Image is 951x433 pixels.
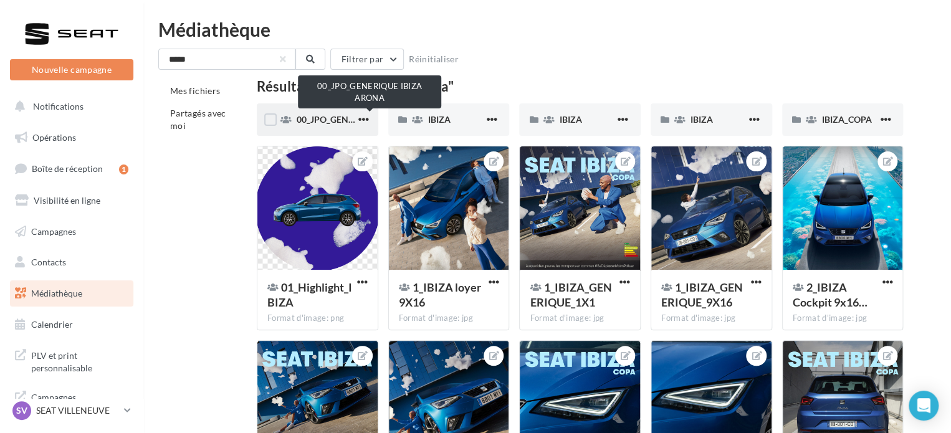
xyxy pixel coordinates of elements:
[170,85,220,96] span: Mes fichiers
[530,313,630,324] div: Format d'image: jpg
[32,163,103,174] span: Boîte de réception
[31,257,66,267] span: Contacts
[31,226,76,236] span: Campagnes
[7,280,136,307] a: Médiathèque
[31,347,128,374] span: PLV et print personnalisable
[399,313,499,324] div: Format d'image: jpg
[36,404,119,417] p: SEAT VILLENEUVE
[10,59,133,80] button: Nouvelle campagne
[330,49,404,70] button: Filtrer par
[31,288,82,298] span: Médiathèque
[297,114,437,125] span: 00_JPO_GENERIQUE IBIZA ARONA
[170,108,226,131] span: Partagés avec moi
[7,384,136,421] a: Campagnes DataOnDemand
[7,219,136,245] a: Campagnes
[31,319,73,330] span: Calendrier
[7,312,136,338] a: Calendrier
[267,313,368,324] div: Format d'image: png
[7,93,131,120] button: Notifications
[793,313,893,324] div: Format d'image: jpg
[661,313,762,324] div: Format d'image: jpg
[691,114,713,125] span: IBIZA
[559,114,581,125] span: IBIZA
[257,80,903,93] div: Résultat de la recherche: "ibiza"
[399,280,481,309] span: 1_IBIZA loyer 9X16
[16,404,27,417] span: SV
[34,195,100,206] span: Visibilité en ligne
[298,75,441,108] div: 00_JPO_GENERIQUE IBIZA ARONA
[119,164,128,174] div: 1
[530,280,611,309] span: 1_IBIZA_GENERIQUE_1X1
[909,391,939,421] div: Open Intercom Messenger
[32,132,76,143] span: Opérations
[31,389,128,416] span: Campagnes DataOnDemand
[7,249,136,275] a: Contacts
[428,114,451,125] span: IBIZA
[7,188,136,214] a: Visibilité en ligne
[267,280,352,309] span: 01_Highlight_IBIZA
[7,155,136,182] a: Boîte de réception1
[7,342,136,379] a: PLV et print personnalisable
[158,20,936,39] div: Médiathèque
[10,399,133,422] a: SV SEAT VILLENEUVE
[822,114,872,125] span: IBIZA_COPA
[33,101,84,112] span: Notifications
[404,52,464,67] button: Réinitialiser
[7,125,136,151] a: Opérations
[661,280,743,309] span: 1_IBIZA_GENERIQUE_9X16
[793,280,867,309] span: 2_IBIZA Cockpit 9x16 copie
